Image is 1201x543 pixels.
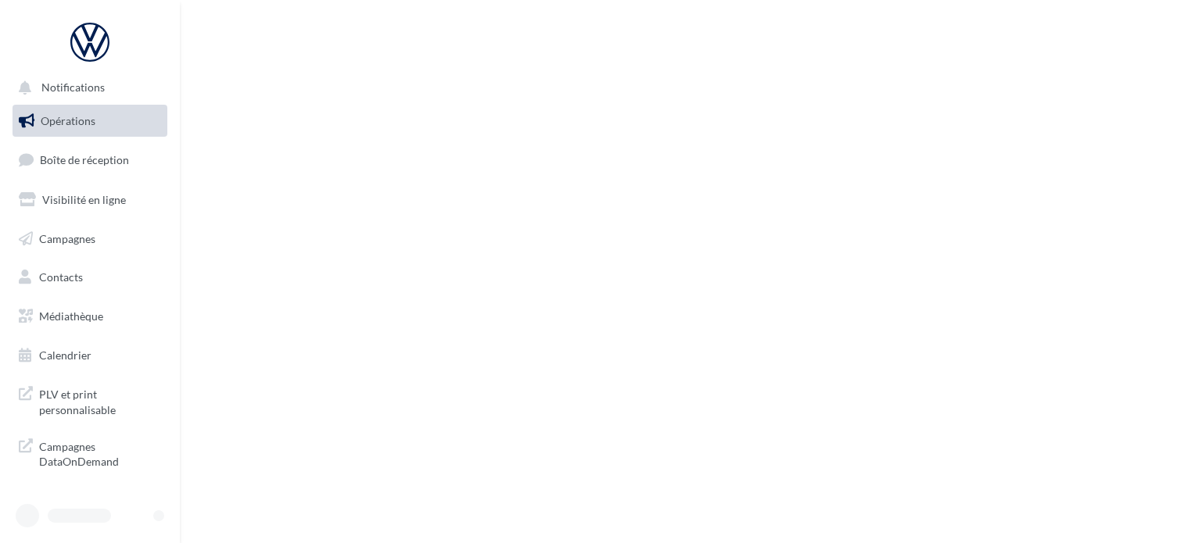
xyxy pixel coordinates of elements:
a: Calendrier [9,339,170,372]
span: Boîte de réception [40,153,129,166]
span: Campagnes DataOnDemand [39,436,161,470]
a: Opérations [9,105,170,138]
a: Visibilité en ligne [9,184,170,216]
span: Médiathèque [39,309,103,323]
span: Notifications [41,81,105,95]
a: Campagnes [9,223,170,255]
a: PLV et print personnalisable [9,377,170,423]
a: Contacts [9,261,170,294]
span: Contacts [39,270,83,284]
span: Opérations [41,114,95,127]
a: Médiathèque [9,300,170,333]
span: Calendrier [39,348,91,362]
a: Campagnes DataOnDemand [9,430,170,476]
span: PLV et print personnalisable [39,384,161,417]
span: Visibilité en ligne [42,193,126,206]
span: Campagnes [39,231,95,245]
a: Boîte de réception [9,143,170,177]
